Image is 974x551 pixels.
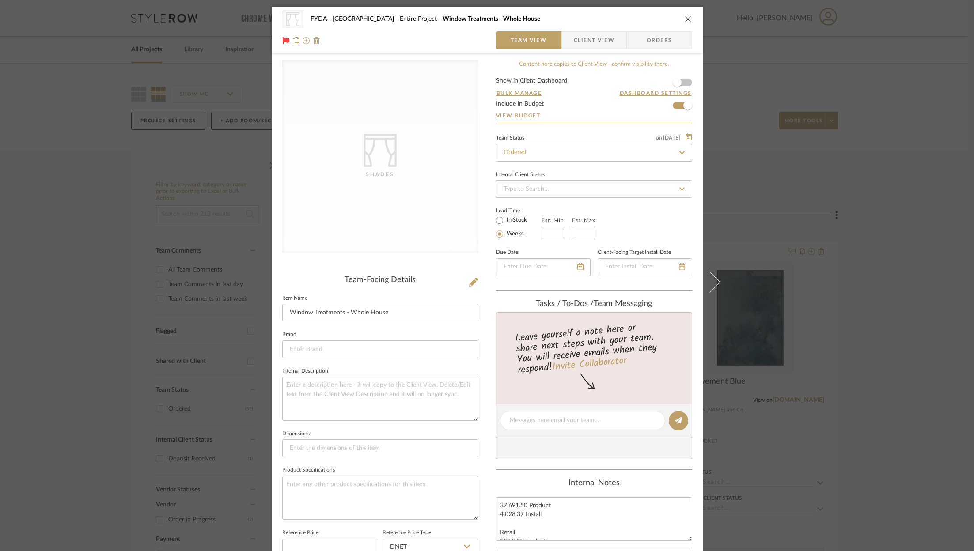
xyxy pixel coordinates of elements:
button: Bulk Manage [496,89,542,97]
input: Enter Item Name [282,304,478,321]
div: Leave yourself a note here or share next steps with your team. You will receive emails when they ... [495,318,693,377]
mat-radio-group: Select item type [496,215,542,239]
label: Product Specifications [282,468,335,472]
input: Type to Search… [496,144,692,162]
span: Team View [511,31,547,49]
label: Reference Price Type [383,531,431,535]
span: Entire Project [400,16,443,22]
label: Dimensions [282,432,310,436]
label: Est. Max [572,217,595,223]
div: Team Status [496,136,524,140]
label: Weeks [505,230,524,238]
button: close [684,15,692,23]
input: Enter Due Date [496,258,591,276]
span: [DATE] [662,135,681,141]
label: Client-Facing Target Install Date [598,250,671,255]
input: Enter Install Date [598,258,692,276]
span: on [656,135,662,140]
span: Orders [637,31,682,49]
div: Internal Notes [496,479,692,488]
div: Content here copies to Client View - confirm visibility there. [496,60,692,69]
span: Tasks / To-Dos / [536,300,594,308]
label: Est. Min [542,217,564,223]
label: Reference Price [282,531,318,535]
div: team Messaging [496,299,692,309]
label: Due Date [496,250,518,255]
input: Enter the dimensions of this item [282,439,478,457]
label: Internal Description [282,369,328,374]
a: Invite Collaborator [551,353,627,375]
span: Window Treatments - Whole House [443,16,540,22]
label: Item Name [282,296,307,301]
input: Type to Search… [496,180,692,198]
img: Remove from project [313,37,320,44]
span: Client View [574,31,614,49]
span: FYDA - [GEOGRAPHIC_DATA] [311,16,400,22]
div: Internal Client Status [496,173,545,177]
div: Team-Facing Details [282,275,478,285]
div: Shades [336,170,424,179]
input: Enter Brand [282,340,478,358]
label: Brand [282,332,296,337]
a: View Budget [496,112,692,119]
label: In Stock [505,216,527,224]
button: Dashboard Settings [619,89,692,97]
label: Lead Time [496,207,542,215]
